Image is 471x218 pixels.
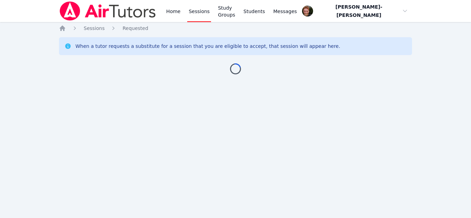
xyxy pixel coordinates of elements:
[59,1,157,21] img: Air Tutors
[59,25,412,32] nav: Breadcrumb
[84,25,105,32] a: Sessions
[76,43,340,50] div: When a tutor requests a substitute for a session that you are eligible to accept, that session wi...
[122,25,148,32] a: Requested
[84,25,105,31] span: Sessions
[122,25,148,31] span: Requested
[273,8,297,15] span: Messages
